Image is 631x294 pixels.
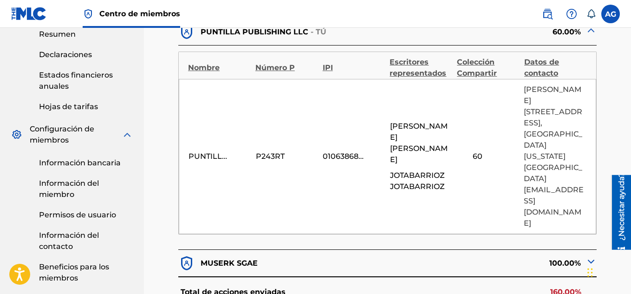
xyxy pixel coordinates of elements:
[39,49,133,60] a: Declaraciones
[562,5,581,23] div: Ayuda
[587,259,593,287] div: Arrastrar
[39,29,133,40] a: Resumen
[178,255,195,272] img: dfb38c8551f6dcc1ac04.svg
[601,5,620,23] div: Menú de usuario
[122,129,133,140] img: expandir
[585,249,631,294] iframe: Widget de chat
[390,58,446,78] font: Escritores representados
[188,63,220,72] font: Nombre
[566,8,577,20] img: ayuda
[39,50,92,59] font: Declaraciones
[201,259,258,268] font: MUSERK SGAE
[542,8,553,20] img: buscar
[524,85,581,105] font: [PERSON_NAME]
[39,261,133,284] a: Beneficios para los miembros
[390,144,448,164] font: [PERSON_NAME]
[178,24,195,40] img: dfb38c8551f6dcc1ac04.svg
[457,58,497,78] font: Colección Compartir
[255,63,295,72] font: Número P
[39,157,133,169] a: Información bancaria
[524,107,582,127] font: [STREET_ADDRESS],
[39,262,109,282] font: Beneficios para los miembros
[524,185,584,228] font: [EMAIL_ADDRESS][DOMAIN_NAME]
[524,58,559,78] font: Datos de contacto
[585,25,597,36] img: alternar-expansión-celda
[549,259,581,268] font: 100.00%
[323,63,333,72] font: IPI
[11,7,47,20] img: Logotipo del MLC
[39,158,121,167] font: Información bancaria
[586,9,596,19] div: Notificaciones
[39,210,116,219] font: Permisos de usuario
[39,231,99,251] font: Información del contacto
[605,175,631,250] iframe: Centro de recursos
[524,130,582,161] font: [GEOGRAPHIC_DATA][US_STATE]
[390,122,448,142] font: [PERSON_NAME]
[39,70,133,92] a: Estados financieros anuales
[99,9,180,18] font: Centro de miembros
[311,27,326,36] font: - TÚ
[538,5,557,23] a: Búsqueda pública
[201,27,308,36] font: PUNTILLA PUBLISHING LLC
[39,101,133,112] a: Hojas de tarifas
[39,179,99,199] font: Información del miembro
[39,209,133,221] a: Permisos de usuario
[39,230,133,252] a: Información del contacto
[11,129,22,140] img: Configuración de miembros
[39,71,113,91] font: Estados financieros anuales
[39,102,98,111] font: Hojas de tarifas
[553,27,581,36] font: 60.00%
[39,30,76,39] font: Resumen
[30,124,94,144] font: Configuración de miembros
[39,178,133,200] a: Información del miembro
[524,163,582,183] font: [GEOGRAPHIC_DATA]
[390,171,445,180] font: JOTABARRIOZ
[83,8,94,20] img: Titular de los derechos superior
[390,182,445,191] font: JOTABARRIOZ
